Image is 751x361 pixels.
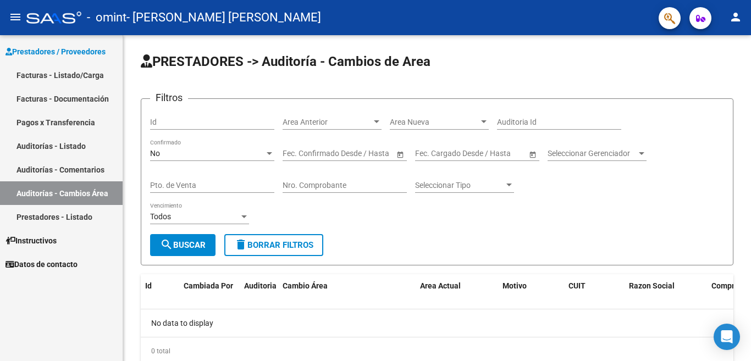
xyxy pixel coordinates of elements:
span: Razon Social [629,281,675,290]
datatable-header-cell: Auditoria [240,274,278,323]
span: Seleccionar Gerenciador [548,149,637,158]
span: Area Actual [420,281,461,290]
span: Buscar [160,240,206,250]
datatable-header-cell: CUIT [564,274,625,323]
span: Borrar Filtros [234,240,313,250]
button: Buscar [150,234,216,256]
datatable-header-cell: Motivo [498,274,564,323]
button: Borrar Filtros [224,234,323,256]
span: Area Anterior [283,118,372,127]
span: Instructivos [5,235,57,247]
span: Id [145,281,152,290]
span: Motivo [502,281,527,290]
mat-icon: delete [234,238,247,251]
mat-icon: person [729,10,742,24]
datatable-header-cell: Cambio Área [278,274,416,323]
button: Open calendar [527,148,538,160]
span: Cambiada Por [184,281,233,290]
span: PRESTADORES -> Auditoría - Cambios de Area [141,54,430,69]
h3: Filtros [150,90,188,105]
datatable-header-cell: Area Actual [416,274,498,323]
input: End date [326,149,380,158]
div: No data to display [141,309,733,337]
mat-icon: menu [9,10,22,24]
span: No [150,149,160,158]
button: Open calendar [394,148,406,160]
span: - omint [87,5,126,30]
span: Seleccionar Tipo [415,181,504,190]
datatable-header-cell: Razon Social [625,274,707,323]
input: Start date [415,149,449,158]
span: - [PERSON_NAME] [PERSON_NAME] [126,5,321,30]
div: Open Intercom Messenger [714,324,740,350]
span: CUIT [568,281,586,290]
span: Todos [150,212,171,221]
mat-icon: search [160,238,173,251]
datatable-header-cell: Id [141,274,179,323]
input: Start date [283,149,317,158]
span: Auditoria [244,281,277,290]
datatable-header-cell: Cambiada Por [179,274,240,323]
span: Cambio Área [283,281,328,290]
span: Datos de contacto [5,258,78,270]
span: Prestadores / Proveedores [5,46,106,58]
input: End date [459,149,512,158]
span: Area Nueva [390,118,479,127]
